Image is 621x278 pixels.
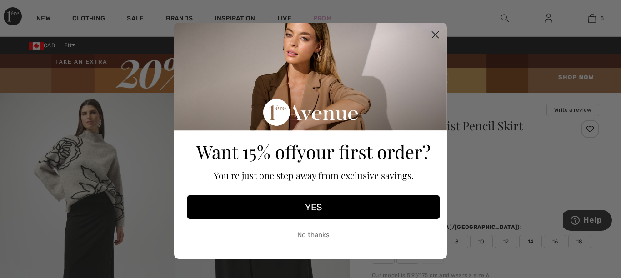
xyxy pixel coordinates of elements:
span: Want 15% off [196,139,297,164]
button: Close dialog [427,27,443,43]
span: You're just one step away from exclusive savings. [214,169,414,181]
span: Help [20,6,39,15]
button: YES [187,195,440,219]
span: your first order? [297,139,431,164]
button: No thanks [187,223,440,246]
